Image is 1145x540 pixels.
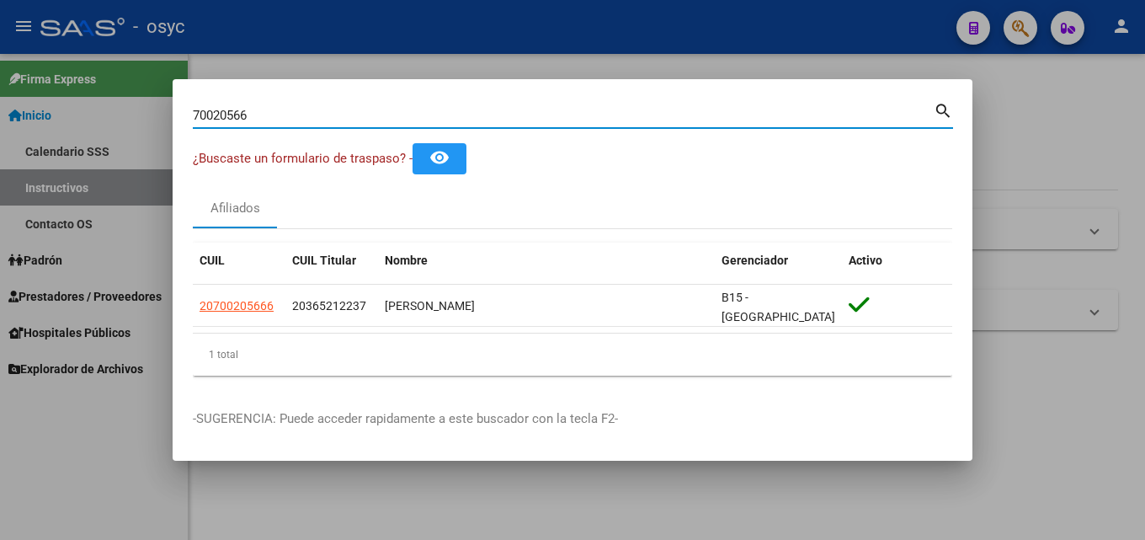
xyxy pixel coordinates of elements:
span: 20365212237 [292,299,366,313]
iframe: Intercom live chat [1088,483,1128,523]
span: Nombre [385,254,428,267]
p: -SUGERENCIA: Puede acceder rapidamente a este buscador con la tecla F2- [193,409,952,429]
span: CUIL Titular [292,254,356,267]
span: CUIL [200,254,225,267]
datatable-header-cell: Activo [842,243,952,279]
datatable-header-cell: CUIL Titular [285,243,378,279]
datatable-header-cell: Gerenciador [715,243,842,279]
span: ¿Buscaste un formulario de traspaso? - [193,151,413,166]
datatable-header-cell: CUIL [193,243,285,279]
div: Afiliados [210,199,260,218]
span: 20700205666 [200,299,274,313]
div: 1 total [193,334,952,376]
span: Activo [849,254,882,267]
datatable-header-cell: Nombre [378,243,715,279]
div: [PERSON_NAME] [385,297,708,316]
mat-icon: search [934,99,953,120]
span: B15 - [GEOGRAPHIC_DATA] [722,291,835,323]
mat-icon: remove_red_eye [429,147,450,168]
span: Gerenciador [722,254,788,267]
